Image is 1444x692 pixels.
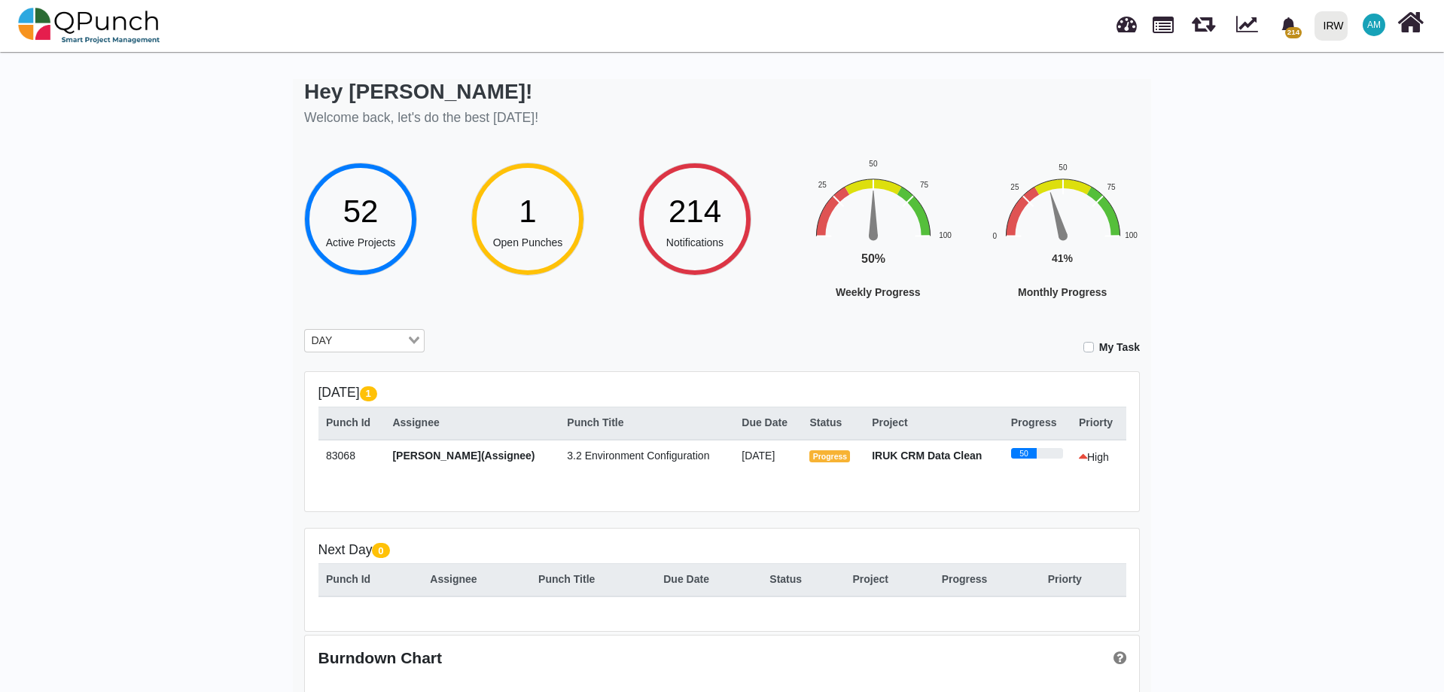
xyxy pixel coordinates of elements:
svg: Interactive chart [806,157,1039,344]
div: Weekly Progress. Highcharts interactive chart. [806,157,1039,344]
text: 41% [1052,252,1074,264]
div: Due Date [663,572,754,587]
span: AM [1367,20,1381,29]
span: DAY [308,333,336,349]
div: Priorty [1079,415,1118,431]
text: 50% [861,252,885,265]
span: Asad Malik [1363,14,1385,36]
div: Dynamic Report [1229,1,1272,50]
path: 41 %. Speed. [1046,191,1067,236]
div: Status [769,572,836,587]
div: Burndown Chart [318,648,723,667]
label: My Task [1099,340,1140,355]
div: IRW [1324,13,1344,39]
strong: IRUK CRM Data Clean [872,450,982,462]
div: Assignee [392,415,551,431]
svg: bell fill [1281,17,1296,33]
div: Monthly Progress. Highcharts interactive chart. [973,157,1206,344]
text: 100 [939,231,952,239]
text: 100 [1125,231,1138,239]
path: 50 %. Speed. [869,191,878,236]
span: Releases [1192,8,1215,32]
span: Dashboard [1117,9,1137,32]
span: Active Projects [326,236,396,248]
span: Open Punches [493,236,563,248]
svg: Interactive chart [973,157,1206,344]
div: 50 [1011,448,1037,459]
span: 83068 [326,450,355,462]
span: [PERSON_NAME](Assignee) [392,450,535,462]
td: High [1071,440,1126,477]
text: 25 [818,181,827,189]
span: Progress [809,450,850,462]
div: Progress [1011,415,1063,431]
a: Help [1108,649,1126,666]
a: IRW [1308,1,1354,50]
span: 214 [669,194,721,229]
text: Weekly Progress [836,286,921,298]
div: Due Date [742,415,794,431]
div: Project [852,572,925,587]
text: 50 [1059,163,1068,171]
div: Progress [942,572,1032,587]
div: Punch Id [326,415,376,431]
div: Search for option [304,329,425,353]
span: Notifications [666,236,724,248]
h5: Next Day [318,542,1126,558]
img: qpunch-sp.fa6292f.png [18,3,160,48]
div: Punch Id [326,572,414,587]
div: Priorty [1048,572,1118,587]
span: 0 [372,543,389,558]
span: 1 [360,386,377,401]
i: Home [1397,8,1424,37]
div: Project [872,415,995,431]
span: 3.2 Environment Configuration [567,450,709,462]
a: bell fill214 [1272,1,1308,48]
text: 50 [869,159,878,167]
text: 25 [1010,183,1019,191]
div: Status [809,415,856,431]
text: 0 [993,231,998,239]
text: 75 [1107,183,1116,191]
h5: [DATE] [318,385,1126,401]
text: Monthly Progress [1018,286,1107,298]
span: 52 [343,194,379,229]
h2: Hey [PERSON_NAME]! [304,79,538,105]
h5: Welcome back, let's do the best [DATE]! [304,110,538,126]
a: AM [1354,1,1394,49]
div: Notification [1275,11,1302,38]
div: Punch Title [567,415,726,431]
span: Projects [1153,10,1174,33]
td: [DATE] [734,440,802,477]
input: Search for option [337,333,405,349]
div: Assignee [430,572,522,587]
div: Punch Title [538,572,647,587]
span: 1 [519,194,536,229]
text: 75 [920,180,929,188]
span: 214 [1285,27,1301,38]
